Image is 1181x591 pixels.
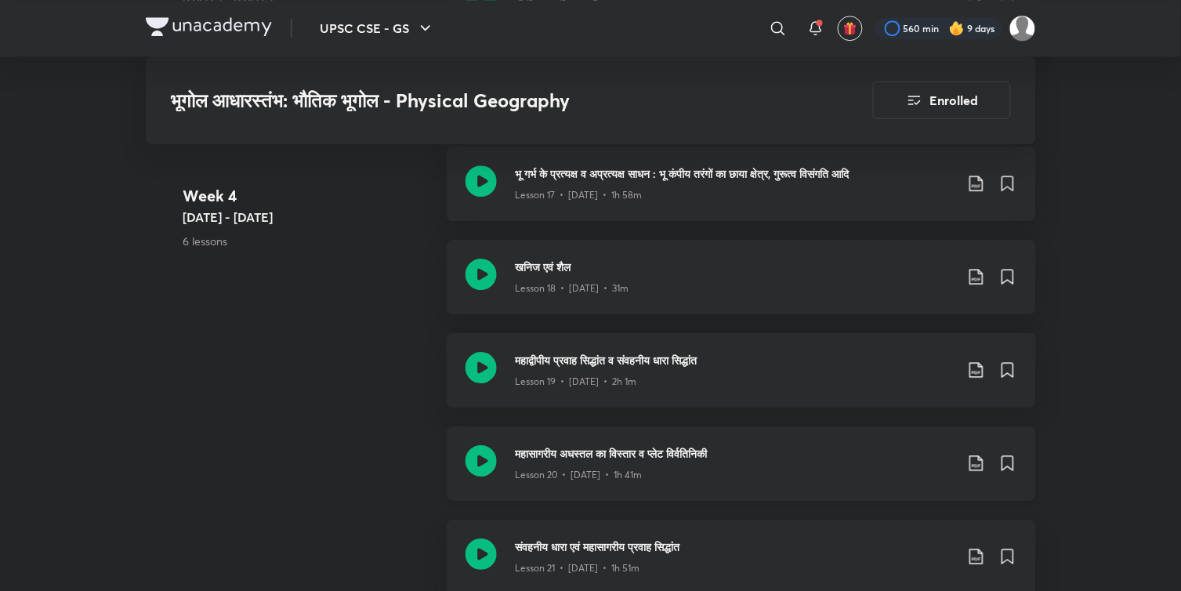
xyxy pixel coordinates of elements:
button: avatar [838,16,863,41]
h3: भू गर्भ के प्रत्‍यक्ष व अप्रत्‍यक्ष साधन : भू कंपीय तरंगों का छाया क्षेत्र, गुरूत्‍व विसंगति आदि [516,165,955,182]
h5: [DATE] - [DATE] [183,208,434,227]
h3: महासागरीय अधस्‍तल का विस्‍तार व प्‍लेट विर्वतिनिकी [516,445,955,462]
a: भू गर्भ के प्रत्‍यक्ष व अप्रत्‍यक्ष साधन : भू कंपीय तरंगों का छाया क्षेत्र, गुरूत्‍व विसंगति आदिL... [447,147,1036,240]
a: Company Logo [146,17,272,40]
p: Lesson 21 • [DATE] • 1h 51m [516,561,640,575]
img: avatar [843,21,857,35]
p: 6 lessons [183,233,434,249]
p: Lesson 19 • [DATE] • 2h 1m [516,375,637,389]
h3: भूगोल आधारस्‍तंभ: भौतिक भूगोल - Physical Geography [171,89,784,112]
button: UPSC CSE - GS [311,13,444,44]
p: Lesson 17 • [DATE] • 1h 58m [516,188,643,202]
h3: महाद्वीपीय प्रवाह सिद्धांत व संवहनीय धारा सिद्धांत [516,352,955,368]
button: Enrolled [873,82,1011,119]
p: Lesson 20 • [DATE] • 1h 41m [516,468,643,482]
h4: Week 4 [183,184,434,208]
a: महासागरीय अधस्‍तल का विस्‍तार व प्‍लेट विर्वतिनिकीLesson 20 • [DATE] • 1h 41m [447,426,1036,520]
a: महाद्वीपीय प्रवाह सिद्धांत व संवहनीय धारा सिद्धांतLesson 19 • [DATE] • 2h 1m [447,333,1036,426]
img: Komal [1009,15,1036,42]
p: Lesson 18 • [DATE] • 31m [516,281,629,295]
h3: खनिज एवं शैल [516,259,955,275]
img: Company Logo [146,17,272,36]
a: खनिज एवं शैलLesson 18 • [DATE] • 31m [447,240,1036,333]
img: streak [949,20,965,36]
h3: संवहनीय धारा एवं महासागरीय प्रवाह सिद्धांत [516,538,955,555]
